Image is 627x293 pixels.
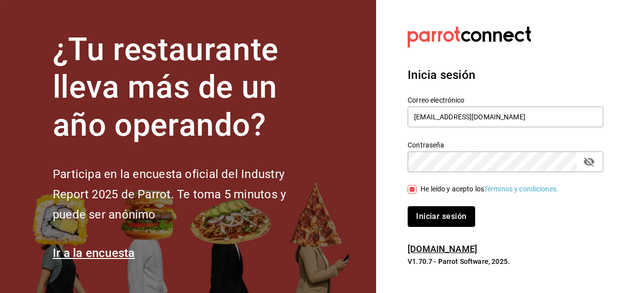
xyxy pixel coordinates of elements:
[53,164,319,224] h2: Participa en la encuesta oficial del Industry Report 2025 de Parrot. Te toma 5 minutos y puede se...
[408,244,477,254] a: [DOMAIN_NAME]
[408,96,603,103] label: Correo electrónico
[420,184,558,194] div: He leído y acepto los
[408,256,603,266] p: V1.70.7 - Parrot Software, 2025.
[408,66,603,84] h3: Inicia sesión
[408,107,603,127] input: Ingresa tu correo electrónico
[408,206,475,227] button: Iniciar sesión
[581,153,597,170] button: passwordField
[408,141,603,148] label: Contraseña
[484,185,558,193] a: Términos y condiciones.
[53,246,135,260] a: Ir a la encuesta
[53,31,319,145] h1: ¿Tu restaurante lleva más de un año operando?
